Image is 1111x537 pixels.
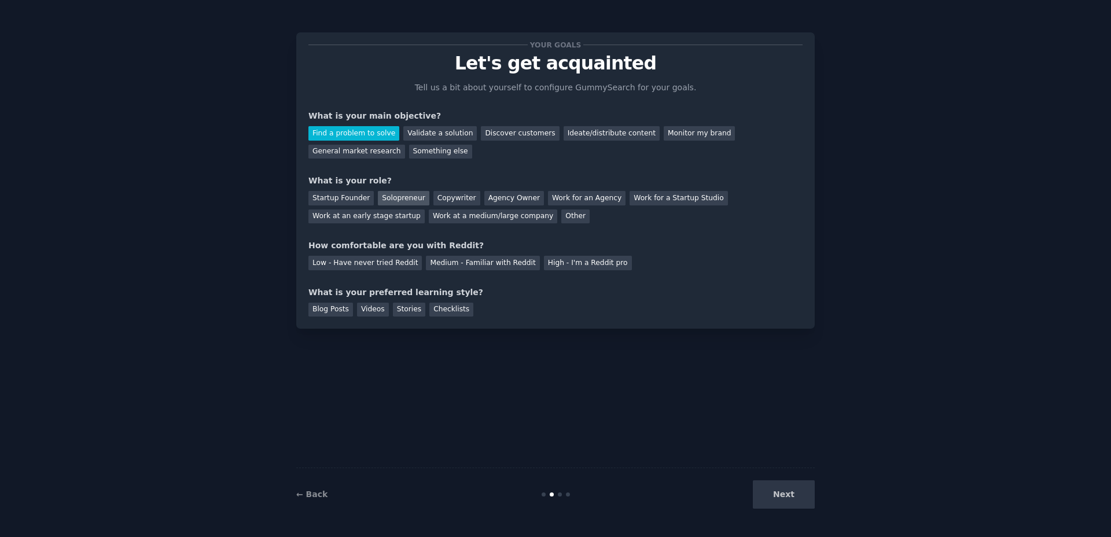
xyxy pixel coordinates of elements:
div: Blog Posts [308,303,353,317]
div: Ideate/distribute content [564,126,660,141]
div: What is your preferred learning style? [308,286,803,299]
div: Checklists [429,303,473,317]
div: High - I'm a Reddit pro [544,256,632,270]
div: Work for an Agency [548,191,626,205]
div: Startup Founder [308,191,374,205]
div: What is your role? [308,175,803,187]
div: Solopreneur [378,191,429,205]
span: Your goals [528,39,583,51]
div: Work at an early stage startup [308,209,425,224]
div: Agency Owner [484,191,544,205]
a: ← Back [296,490,328,499]
div: Something else [409,145,472,159]
div: Videos [357,303,389,317]
div: Discover customers [481,126,559,141]
div: General market research [308,145,405,159]
div: Stories [393,303,425,317]
div: Work at a medium/large company [429,209,557,224]
div: What is your main objective? [308,110,803,122]
p: Tell us a bit about yourself to configure GummySearch for your goals. [410,82,701,94]
p: Let's get acquainted [308,53,803,73]
div: Low - Have never tried Reddit [308,256,422,270]
div: Copywriter [433,191,480,205]
div: Work for a Startup Studio [630,191,727,205]
div: Monitor my brand [664,126,735,141]
div: Other [561,209,590,224]
div: Validate a solution [403,126,477,141]
div: Medium - Familiar with Reddit [426,256,539,270]
div: How comfortable are you with Reddit? [308,240,803,252]
div: Find a problem to solve [308,126,399,141]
